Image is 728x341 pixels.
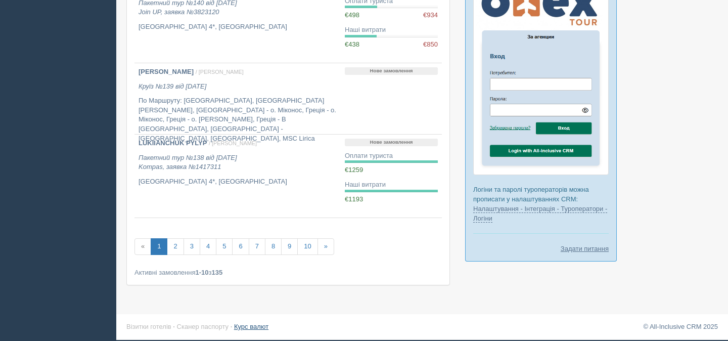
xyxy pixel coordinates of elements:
[177,323,229,330] a: Сканер паспорту
[423,40,438,50] span: €850
[134,238,151,255] span: «
[345,166,363,174] span: €1259
[265,238,282,255] a: 8
[126,323,171,330] a: Візитки готелів
[345,25,438,35] div: Наші витрати
[139,68,194,75] b: [PERSON_NAME]
[345,139,438,146] p: Нове замовлення
[134,63,341,134] a: [PERSON_NAME] / [PERSON_NAME] Круїз №139 від [DATE] По Маршруту: [GEOGRAPHIC_DATA], [GEOGRAPHIC_D...
[345,67,438,75] p: Нове замовлення
[200,238,216,255] a: 4
[139,154,237,171] i: Пакетний тур №138 від [DATE] Kompas, заявка №1417311
[234,323,268,330] a: Курс валют
[196,269,209,276] b: 1-10
[184,238,200,255] a: 3
[139,96,337,143] p: По Маршруту: [GEOGRAPHIC_DATA], [GEOGRAPHIC_DATA][PERSON_NAME], [GEOGRAPHIC_DATA] - о. Міконос, Г...
[134,135,341,218] a: LUKIIANCHUK PYLYP / [PERSON_NAME] Пакетний тур №138 від [DATE]Kompas, заявка №1417311 [GEOGRAPHIC...
[134,268,442,277] div: Активні замовлення з
[297,238,317,255] a: 10
[139,22,337,32] p: [GEOGRAPHIC_DATA] 4*, [GEOGRAPHIC_DATA]
[423,11,438,20] span: €934
[209,140,257,146] span: / [PERSON_NAME]
[232,238,249,255] a: 6
[139,139,207,147] b: LUKIIANCHUK PYLYP
[231,323,233,330] span: ·
[345,11,359,19] span: €498
[345,151,438,161] div: Оплати туриста
[345,180,438,190] div: Наші витрати
[196,69,244,75] span: / [PERSON_NAME]
[345,40,359,48] span: €438
[473,185,609,223] p: Логіни та паролі туроператорів можна прописати у налаштуваннях CRM:
[139,82,206,90] i: Круїз №139 від [DATE]
[212,269,223,276] b: 135
[473,205,607,223] a: Налаштування - Інтеграція - Туроператори - Логіни
[345,195,363,203] span: €1193
[173,323,175,330] span: ·
[317,238,334,255] a: »
[167,238,184,255] a: 2
[216,238,233,255] a: 5
[281,238,298,255] a: 9
[139,177,337,187] p: [GEOGRAPHIC_DATA] 4*, [GEOGRAPHIC_DATA]
[643,323,718,330] a: © All-Inclusive CRM 2025
[561,244,609,253] a: Задати питання
[151,238,167,255] a: 1
[249,238,265,255] a: 7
